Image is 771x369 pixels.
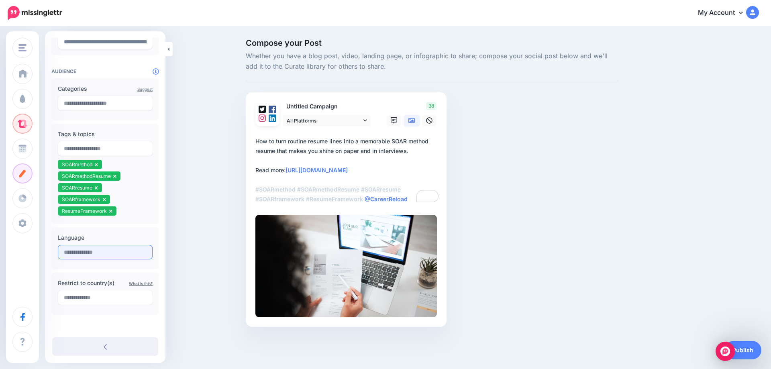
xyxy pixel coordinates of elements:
[287,116,361,125] span: All Platforms
[246,39,618,47] span: Compose your Post
[255,137,440,204] textarea: To enrich screen reader interactions, please activate Accessibility in Grammarly extension settings
[58,233,153,243] label: Language
[18,44,27,51] img: menu.png
[8,6,62,20] img: Missinglettr
[62,208,107,214] span: ResumeFramework
[716,342,735,361] div: Open Intercom Messenger
[58,84,153,94] label: Categories
[283,115,371,126] a: All Platforms
[129,281,153,286] a: What is this?
[690,3,759,23] a: My Account
[62,173,111,179] span: SOARmethodResume
[51,68,159,74] h4: Audience
[255,137,440,204] div: How to turn routine resume lines into a memorable SOAR method resume that makes you shine on pape...
[426,102,436,110] span: 38
[58,278,153,288] label: Restrict to country(s)
[137,87,153,92] a: Suggest
[62,196,100,202] span: SOARframework
[58,129,153,139] label: Tags & topics
[246,51,618,72] span: Whether you have a blog post, video, landing page, or infographic to share; compose your social p...
[724,341,761,359] a: Publish
[255,196,304,202] mark: #SOARframework
[283,102,372,111] p: Untitled Campaign
[62,161,92,167] span: SOARmethod
[255,215,437,317] img: P1M2I4XKON2Q47SBPGXH2H2E87XP442T.jpg
[62,185,92,191] span: SOARresume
